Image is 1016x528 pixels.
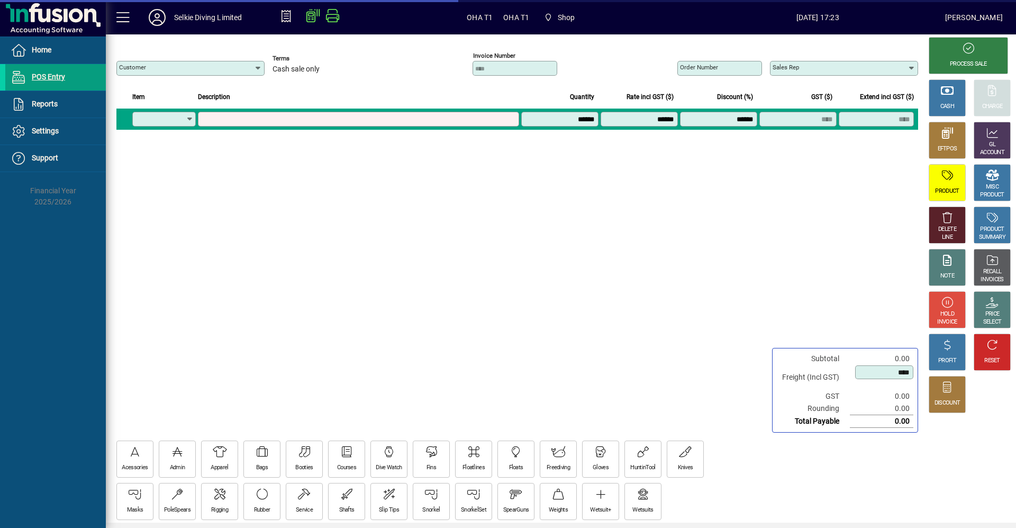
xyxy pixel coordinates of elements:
div: CHARGE [982,103,1003,111]
div: Floats [509,464,523,472]
div: Rubber [254,506,270,514]
span: Cash sale only [273,65,320,74]
div: ACCOUNT [980,149,1004,157]
button: Profile [140,8,174,27]
div: Floatlines [462,464,485,472]
span: Item [132,91,145,103]
span: OHA T1 [467,9,493,26]
div: RESET [984,357,1000,365]
div: EFTPOS [938,145,957,153]
div: SELECT [983,318,1002,326]
div: PRODUCT [935,187,959,195]
span: Terms [273,55,336,62]
div: INVOICE [937,318,957,326]
div: CASH [940,103,954,111]
span: Description [198,91,230,103]
div: Rigging [211,506,228,514]
div: HOLD [940,310,954,318]
span: Discount (%) [717,91,753,103]
div: RECALL [983,268,1002,276]
div: Bags [256,464,268,472]
span: Quantity [570,91,594,103]
div: Slip Tips [379,506,399,514]
div: Fins [427,464,436,472]
div: Freediving [547,464,570,472]
span: Support [32,154,58,162]
mat-label: Sales rep [773,64,799,71]
td: GST [777,390,850,402]
span: OHA T1 [503,9,529,26]
div: Courses [337,464,356,472]
div: PROFIT [938,357,956,365]
div: HuntinTool [630,464,655,472]
div: Weights [549,506,568,514]
td: 0.00 [850,353,913,365]
span: GST ($) [811,91,832,103]
div: Selkie Diving Limited [174,9,242,26]
td: 0.00 [850,390,913,402]
div: Booties [295,464,313,472]
div: PROCESS SALE [950,60,987,68]
div: SnorkelSet [461,506,486,514]
div: [PERSON_NAME] [945,9,1003,26]
div: SUMMARY [979,234,1005,241]
div: Shafts [339,506,355,514]
div: Apparel [211,464,228,472]
div: PRODUCT [980,191,1004,199]
div: Snorkel [422,506,440,514]
div: PoleSpears [164,506,190,514]
span: Shop [558,9,575,26]
span: Rate incl GST ($) [627,91,674,103]
td: 0.00 [850,402,913,415]
mat-label: Order number [680,64,718,71]
span: Settings [32,127,59,135]
div: Service [296,506,313,514]
span: [DATE] 17:23 [691,9,945,26]
div: Knives [678,464,693,472]
div: PRODUCT [980,226,1004,234]
mat-label: Customer [119,64,146,71]
div: Acessories [122,464,148,472]
div: Wetsuit+ [590,506,611,514]
div: LINE [942,234,952,241]
a: Home [5,37,106,64]
div: DISCOUNT [935,399,960,407]
mat-label: Invoice number [473,52,515,59]
div: Admin [170,464,185,472]
div: Masks [127,506,143,514]
div: MISC [986,183,999,191]
a: Reports [5,91,106,118]
a: Support [5,145,106,172]
td: 0.00 [850,415,913,428]
span: Home [32,46,51,54]
span: POS Entry [32,73,65,81]
div: INVOICES [981,276,1003,284]
div: Dive Watch [376,464,402,472]
div: DELETE [938,226,956,234]
div: PRICE [985,310,1000,318]
span: Shop [540,8,579,27]
td: Freight (Incl GST) [777,365,850,390]
div: SpearGuns [503,506,529,514]
div: Gloves [593,464,609,472]
td: Total Payable [777,415,850,428]
div: GL [989,141,996,149]
div: Wetsuits [632,506,653,514]
span: Reports [32,100,58,108]
div: NOTE [940,272,954,280]
a: Settings [5,118,106,145]
span: Extend incl GST ($) [860,91,914,103]
td: Subtotal [777,353,850,365]
td: Rounding [777,402,850,415]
